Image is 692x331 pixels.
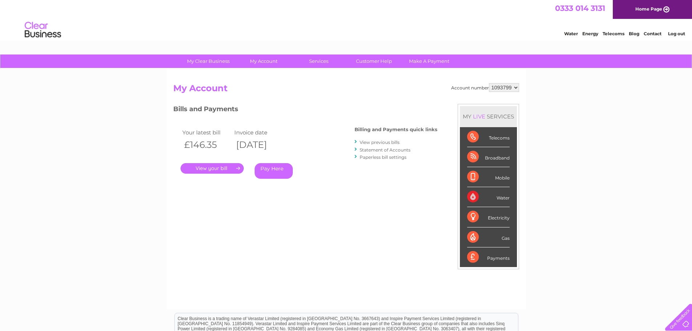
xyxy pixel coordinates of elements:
[644,31,661,36] a: Contact
[232,137,285,152] th: [DATE]
[451,83,519,92] div: Account number
[255,163,293,179] a: Pay Here
[360,147,410,153] a: Statement of Accounts
[467,187,510,207] div: Water
[467,127,510,147] div: Telecoms
[232,128,285,137] td: Invoice date
[289,55,349,68] a: Services
[555,4,605,13] a: 0333 014 3131
[360,154,406,160] a: Paperless bill settings
[582,31,598,36] a: Energy
[467,227,510,247] div: Gas
[181,137,233,152] th: £146.35
[668,31,685,36] a: Log out
[175,4,518,35] div: Clear Business is a trading name of Verastar Limited (registered in [GEOGRAPHIC_DATA] No. 3667643...
[460,106,517,127] div: MY SERVICES
[399,55,459,68] a: Make A Payment
[603,31,624,36] a: Telecoms
[181,163,244,174] a: .
[472,113,487,120] div: LIVE
[360,140,400,145] a: View previous bills
[629,31,639,36] a: Blog
[173,104,437,117] h3: Bills and Payments
[467,147,510,167] div: Broadband
[564,31,578,36] a: Water
[24,19,61,41] img: logo.png
[355,127,437,132] h4: Billing and Payments quick links
[467,167,510,187] div: Mobile
[181,128,233,137] td: Your latest bill
[234,55,294,68] a: My Account
[178,55,238,68] a: My Clear Business
[344,55,404,68] a: Customer Help
[173,83,519,97] h2: My Account
[467,207,510,227] div: Electricity
[467,247,510,267] div: Payments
